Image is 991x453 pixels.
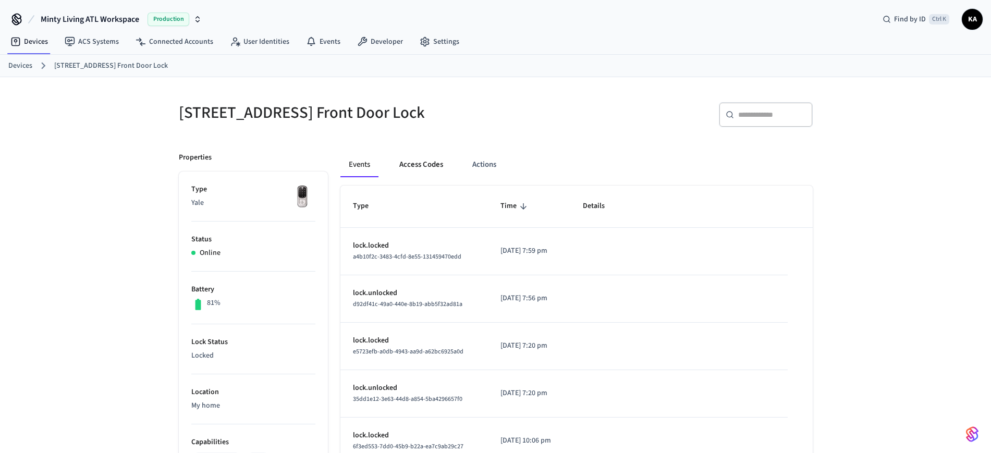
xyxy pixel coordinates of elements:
span: a4b10f2c-3483-4cfd-8e55-131459470edd [353,252,461,261]
a: Settings [411,32,468,51]
p: Status [191,234,315,245]
span: 6f3ed553-7dd0-45b9-b22a-ea7c9ab29c27 [353,442,463,451]
p: Capabilities [191,437,315,448]
p: lock.unlocked [353,383,475,394]
p: Battery [191,284,315,295]
button: KA [962,9,983,30]
a: ACS Systems [56,32,127,51]
a: Events [298,32,349,51]
span: Find by ID [894,14,926,25]
button: Events [340,152,378,177]
span: d92df41c-49a0-440e-8b19-abb5f32ad81a [353,300,462,309]
span: Time [500,198,530,214]
a: Devices [8,60,32,71]
p: Properties [179,152,212,163]
p: lock.locked [353,430,475,441]
p: lock.locked [353,335,475,346]
p: Online [200,248,221,259]
span: 35dd1e12-3e63-44d8-a854-5ba4296657f0 [353,395,462,403]
a: [STREET_ADDRESS] Front Door Lock [54,60,168,71]
button: Access Codes [391,152,451,177]
p: Lock Status [191,337,315,348]
span: Ctrl K [929,14,949,25]
p: [DATE] 10:06 pm [500,435,558,446]
h5: [STREET_ADDRESS] Front Door Lock [179,102,490,124]
span: Details [583,198,618,214]
p: [DATE] 7:56 pm [500,293,558,304]
p: Type [191,184,315,195]
a: Developer [349,32,411,51]
p: lock.unlocked [353,288,475,299]
p: Location [191,387,315,398]
img: SeamLogoGradient.69752ec5.svg [966,426,978,443]
p: lock.locked [353,240,475,251]
p: Yale [191,198,315,209]
button: Actions [464,152,505,177]
p: 81% [207,298,221,309]
p: [DATE] 7:20 pm [500,340,558,351]
a: Devices [2,32,56,51]
img: Yale Assure Touchscreen Wifi Smart Lock, Satin Nickel, Front [289,184,315,210]
a: Connected Accounts [127,32,222,51]
p: My home [191,400,315,411]
span: Type [353,198,382,214]
span: Minty Living ATL Workspace [41,13,139,26]
span: Production [148,13,189,26]
div: Find by IDCtrl K [874,10,958,29]
p: [DATE] 7:59 pm [500,246,558,256]
div: ant example [340,152,813,177]
p: [DATE] 7:20 pm [500,388,558,399]
span: KA [963,10,982,29]
a: User Identities [222,32,298,51]
p: Locked [191,350,315,361]
span: e5723efb-a0db-4943-aa9d-a62bc6925a0d [353,347,463,356]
